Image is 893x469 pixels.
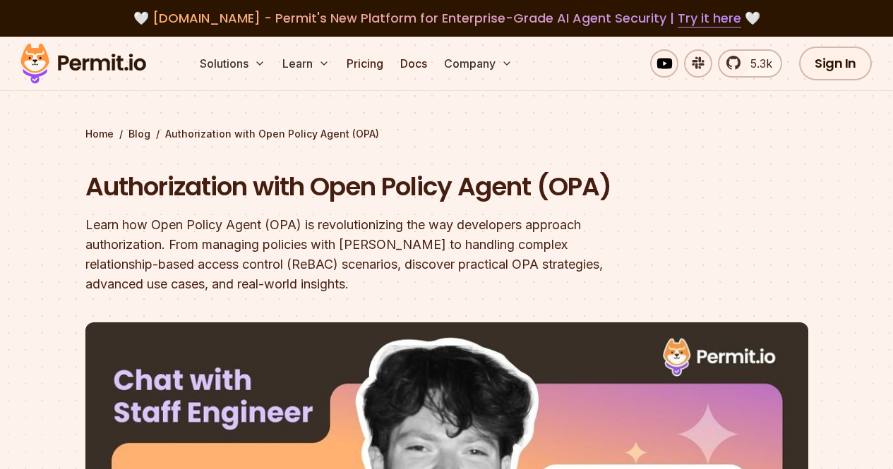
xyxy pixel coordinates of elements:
[799,47,872,80] a: Sign In
[438,49,518,78] button: Company
[14,39,152,87] img: Permit logo
[678,9,741,28] a: Try it here
[718,49,782,78] a: 5.3k
[341,49,389,78] a: Pricing
[85,127,114,141] a: Home
[85,169,628,205] h1: Authorization with Open Policy Agent (OPA)
[194,49,271,78] button: Solutions
[34,8,859,28] div: 🤍 🤍
[742,55,772,72] span: 5.3k
[85,127,808,141] div: / /
[152,9,741,27] span: [DOMAIN_NAME] - Permit's New Platform for Enterprise-Grade AI Agent Security |
[128,127,150,141] a: Blog
[85,215,628,294] div: Learn how Open Policy Agent (OPA) is revolutionizing the way developers approach authorization. F...
[395,49,433,78] a: Docs
[277,49,335,78] button: Learn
